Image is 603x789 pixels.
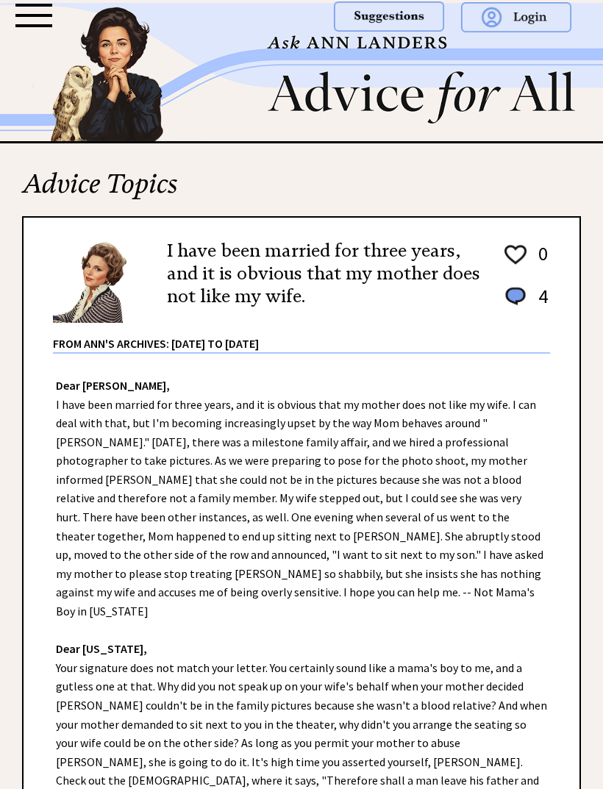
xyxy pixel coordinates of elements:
[502,285,529,308] img: message_round%201.png
[167,240,480,309] h2: I have been married for three years, and it is obvious that my mother does not like my wife.
[56,378,170,393] strong: Dear [PERSON_NAME],
[502,242,529,268] img: heart_outline%201.png
[53,324,550,352] div: From Ann's Archives: [DATE] to [DATE]
[53,240,145,323] img: Ann6%20v2%20small.png
[461,2,571,32] img: login.png
[22,166,581,216] h2: Advice Topics
[531,241,549,282] td: 0
[334,1,444,32] img: suggestions.png
[56,641,147,656] strong: Dear [US_STATE],
[531,284,549,323] td: 4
